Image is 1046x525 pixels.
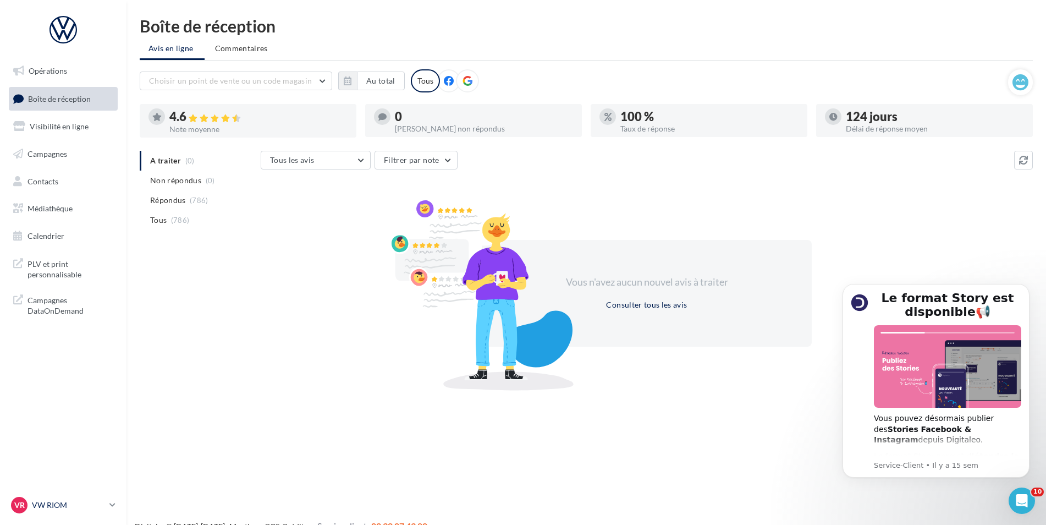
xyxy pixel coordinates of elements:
span: Campagnes DataOnDemand [27,293,113,316]
span: Commentaires [215,43,268,54]
div: Délai de réponse moyen [846,125,1024,133]
button: Au total [338,72,405,90]
span: Répondus [150,195,186,206]
a: Boîte de réception [7,87,120,111]
div: 4.6 [169,111,348,123]
button: Tous les avis [261,151,371,169]
div: Vous n'avez aucun nouvel avis à traiter [552,275,741,289]
p: VW RIOM [32,500,105,511]
div: Boîte de réception [140,18,1033,34]
span: Non répondus [150,175,201,186]
span: VR [14,500,25,511]
iframe: Intercom live chat [1009,488,1035,514]
span: Opérations [29,66,67,75]
span: Boîte de réception [28,94,91,103]
span: PLV et print personnalisable [27,256,113,280]
a: PLV et print personnalisable [7,252,120,285]
div: Tous [411,69,440,92]
a: Visibilité en ligne [7,115,120,138]
a: Contacts [7,170,120,193]
p: Message from Service-Client, sent Il y a 15 sem [48,193,195,203]
span: (0) [206,176,215,185]
div: Note moyenne [169,125,348,133]
div: Taux de réponse [620,125,799,133]
div: 100 % [620,111,799,123]
span: (786) [171,216,190,225]
button: Au total [357,72,405,90]
a: Opérations [7,59,120,83]
span: Tous les avis [270,155,315,165]
span: (786) [190,196,208,205]
span: Choisir un point de vente ou un code magasin [149,76,312,85]
span: Contacts [27,176,58,185]
span: Calendrier [27,231,64,240]
a: Campagnes [7,143,120,166]
a: Calendrier [7,225,120,248]
a: Campagnes DataOnDemand [7,288,120,321]
a: VR VW RIOM [9,495,118,516]
iframe: Intercom notifications message [826,267,1046,495]
a: Médiathèque [7,197,120,220]
button: Filtrer par note [375,151,458,169]
span: Médiathèque [27,204,73,213]
span: 10 [1031,488,1044,496]
span: Campagnes [27,149,67,158]
div: 124 jours [846,111,1024,123]
span: Tous [150,215,167,226]
div: [PERSON_NAME] non répondus [395,125,573,133]
div: 0 [395,111,573,123]
button: Choisir un point de vente ou un code magasin [140,72,332,90]
span: Visibilité en ligne [30,122,89,131]
button: Consulter tous les avis [602,298,691,311]
div: Le format Story permet d de vos prises de parole et de communiquer de manière éphémère [48,184,195,238]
